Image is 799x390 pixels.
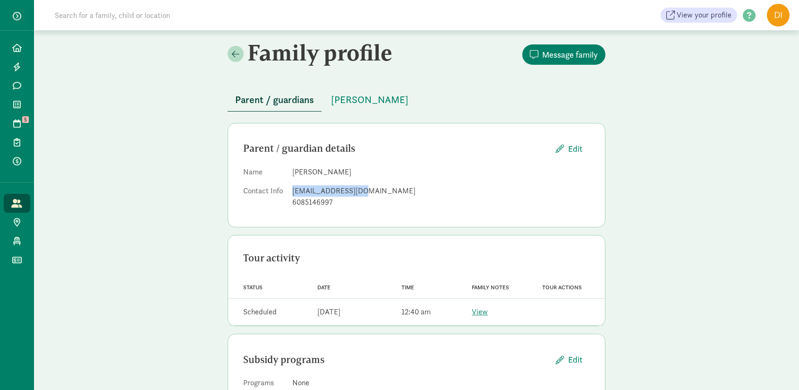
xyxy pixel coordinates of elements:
[292,185,590,197] div: [EMAIL_ADDRESS][DOMAIN_NAME]
[472,307,488,317] a: View
[228,95,322,105] a: Parent / guardians
[243,306,277,318] div: Scheduled
[243,352,548,367] div: Subsidy programs
[401,284,414,291] span: Time
[243,185,285,212] dt: Contact Info
[228,88,322,112] button: Parent / guardians
[4,114,30,133] a: 5
[542,284,582,291] span: Tour actions
[243,251,590,266] div: Tour activity
[243,141,548,156] div: Parent / guardian details
[752,345,799,390] iframe: Chat Widget
[331,92,408,107] span: [PERSON_NAME]
[542,48,598,61] span: Message family
[228,39,415,66] h2: Family profile
[317,306,340,318] div: [DATE]
[243,284,263,291] span: Status
[472,284,509,291] span: Family notes
[292,166,590,178] dd: [PERSON_NAME]
[49,6,314,25] input: Search for a family, child or location
[22,116,29,123] span: 5
[568,142,582,155] span: Edit
[548,139,590,159] button: Edit
[522,44,605,65] button: Message family
[401,306,431,318] div: 12:40 am
[235,92,314,107] span: Parent / guardians
[292,377,590,389] div: None
[243,166,285,182] dt: Name
[568,353,582,366] span: Edit
[323,88,416,111] button: [PERSON_NAME]
[548,349,590,370] button: Edit
[661,8,737,23] a: View your profile
[292,197,590,208] div: 6085146997
[323,95,416,105] a: [PERSON_NAME]
[677,9,731,21] span: View your profile
[317,284,331,291] span: Date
